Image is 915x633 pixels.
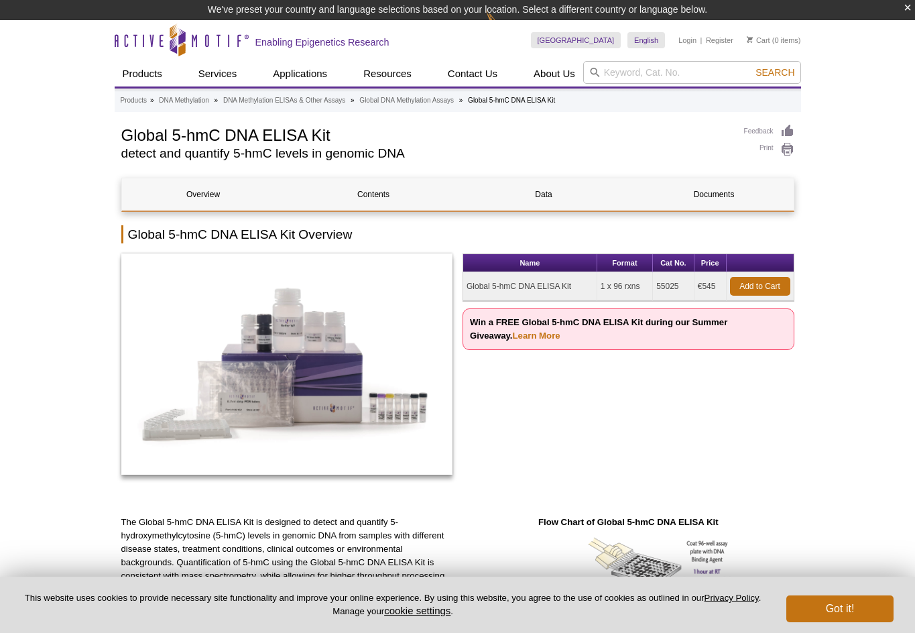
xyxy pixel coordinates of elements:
img: Glbal 5-hmC Kit [121,253,453,475]
a: Global DNA Methylation Assays [359,95,454,107]
input: Keyword, Cat. No. [583,61,801,84]
button: Got it! [786,595,894,622]
span: Search [755,67,794,78]
a: Login [678,36,696,45]
strong: Win a FREE Global 5-hmC DNA ELISA Kit during our Summer Giveaway. [470,317,727,341]
a: Feedback [744,124,794,139]
a: Products [115,61,170,87]
a: About Us [526,61,583,87]
button: cookie settings [384,605,450,616]
li: » [150,97,154,104]
a: Data [463,178,625,211]
a: Resources [355,61,420,87]
a: DNA Methylation [159,95,208,107]
th: Format [597,254,653,272]
td: Global 5-hmC DNA ELISA Kit [463,272,597,301]
th: Price [694,254,727,272]
a: Applications [265,61,335,87]
td: 1 x 96 rxns [597,272,653,301]
li: (0 items) [747,32,801,48]
a: Print [744,142,794,157]
th: Name [463,254,597,272]
a: Privacy Policy [705,593,759,603]
a: Cart [747,36,770,45]
a: Overview [122,178,285,211]
a: Services [190,61,245,87]
h2: Enabling Epigenetics Research [255,36,389,48]
li: Global 5-hmC DNA ELISA Kit [468,97,555,104]
a: Learn More [513,331,560,341]
p: The Global 5-hmC DNA ELISA Kit is designed to detect and quantify 5-hydroxymethylcytosine (5-hmC)... [121,516,453,596]
a: Register [706,36,733,45]
button: Search [751,66,798,78]
h2: Global 5-hmC DNA ELISA Kit Overview [121,225,794,243]
a: Contact Us [440,61,505,87]
li: » [459,97,463,104]
a: English [627,32,665,48]
a: Add to Cart [730,277,790,296]
a: Products [121,95,147,107]
a: DNA Methylation ELISAs & Other Assays [223,95,345,107]
a: hMeDIP Kit [121,253,453,479]
li: | [700,32,703,48]
a: Contents [292,178,455,211]
h2: detect and quantify 5-hmC levels in genomic DNA [121,148,731,160]
td: €545 [694,272,727,301]
td: 55025 [653,272,694,301]
p: This website uses cookies to provide necessary site functionality and improve your online experie... [21,592,764,618]
th: Cat No. [653,254,694,272]
img: Your Cart [747,36,753,43]
a: [GEOGRAPHIC_DATA] [531,32,621,48]
li: » [215,97,219,104]
li: » [351,97,355,104]
h1: Global 5-hmC DNA ELISA Kit [121,124,731,144]
a: Documents [633,178,796,211]
img: Change Here [486,10,522,42]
